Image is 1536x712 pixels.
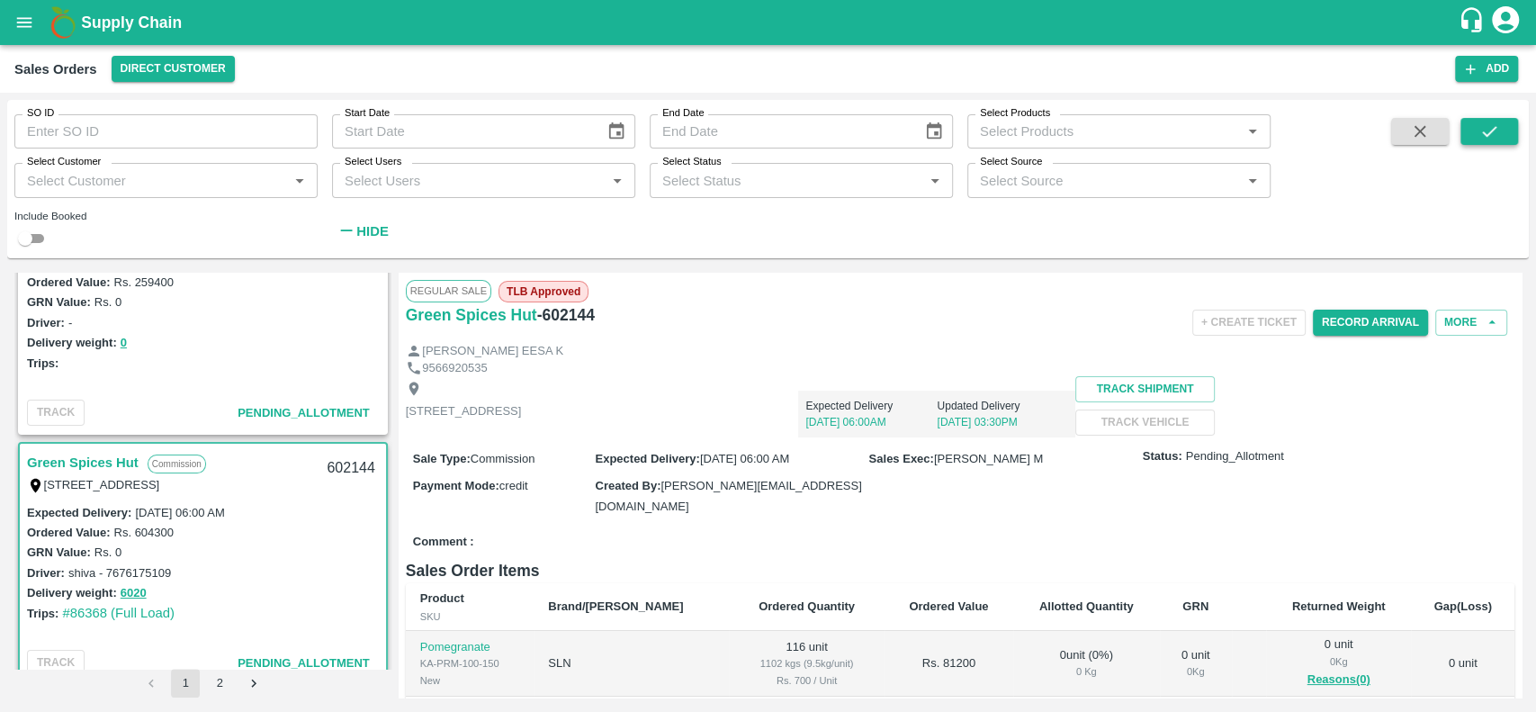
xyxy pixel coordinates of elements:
nav: pagination navigation [134,669,271,698]
button: Select DC [112,56,235,82]
a: Supply Chain [81,10,1458,35]
button: Go to next page [239,669,268,698]
b: Ordered Value [909,599,988,613]
b: Supply Chain [81,14,182,32]
span: Commission [471,452,535,465]
label: Select Products [980,106,1050,121]
label: Sale Type : [413,452,471,465]
div: New [420,672,520,689]
div: KA-PRM-100-150 [420,655,520,671]
input: Enter SO ID [14,114,318,149]
label: Select Customer [27,155,101,169]
label: Payment Mode : [413,479,499,492]
label: Select Users [345,155,401,169]
div: 0 Kg [1280,653,1397,670]
button: Choose date [599,114,633,149]
span: Pending_Allotment [238,406,370,419]
input: End Date [650,114,910,149]
button: Track Shipment [1075,376,1214,402]
a: Green Spices Hut [406,302,537,328]
a: Green Spices Hut [27,451,139,474]
div: 1102 kgs (9.5kg/unit) [743,655,870,671]
label: Rs. 259400 [113,275,174,289]
label: Comment : [413,534,474,551]
button: More [1435,310,1507,336]
p: 9566920535 [422,360,487,377]
div: 0 unit [1280,636,1397,690]
label: Driver: [27,316,65,329]
button: Open [1241,120,1264,143]
p: Pomegranate [420,639,520,656]
input: Start Date [332,114,592,149]
img: logo [45,5,81,41]
label: Status: [1143,448,1182,465]
input: Select Source [973,168,1235,192]
b: GRN [1182,599,1208,613]
span: Regular Sale [406,280,491,302]
span: [PERSON_NAME] M [934,452,1043,465]
div: account of current user [1489,4,1522,41]
div: Include Booked [14,208,318,224]
button: 0 [121,333,127,354]
button: Open [606,169,629,193]
label: GRN Value: [27,295,91,309]
label: Delivery weight: [27,586,117,599]
span: [PERSON_NAME][EMAIL_ADDRESS][DOMAIN_NAME] [595,479,861,512]
label: Created By : [595,479,660,492]
button: Record Arrival [1313,310,1428,336]
input: Select Status [655,168,918,192]
label: Sales Exec : [869,452,934,465]
button: Go to page 2 [205,669,234,698]
div: Rs. 700 / Unit [743,672,870,689]
button: Hide [332,216,393,247]
label: Rs. 0 [94,545,121,559]
div: 0 unit ( 0 %) [1028,647,1145,680]
label: - [68,316,72,329]
button: Open [923,169,947,193]
td: Rs. 81200 [885,631,1013,697]
label: Rs. 604300 [113,526,174,539]
span: TLB Approved [499,281,588,302]
button: Choose date [917,114,951,149]
button: 6020 [121,583,147,604]
label: Driver: [27,566,65,580]
b: Ordered Quantity [759,599,855,613]
div: 0 Kg [1028,663,1145,680]
p: Updated Delivery [937,398,1068,414]
label: GRN Value: [27,545,91,559]
span: [DATE] 06:00 AM [700,452,789,465]
input: Select Customer [20,168,283,192]
b: Gap(Loss) [1434,599,1492,613]
label: Expected Delivery : [595,452,699,465]
p: [DATE] 06:00AM [805,414,937,430]
h6: - 602144 [537,302,595,328]
button: open drawer [4,2,45,43]
p: Expected Delivery [805,398,937,414]
label: End Date [662,106,704,121]
label: SO ID [27,106,54,121]
p: [DATE] 03:30PM [937,414,1068,430]
span: credit [499,479,528,492]
label: [STREET_ADDRESS] [44,478,160,491]
input: Select Products [973,120,1235,143]
label: Ordered Value: [27,526,110,539]
div: 602144 [316,447,385,490]
p: Commission [148,455,206,473]
b: Allotted Quantity [1039,599,1134,613]
td: 116 unit [729,631,885,697]
label: shiva - 7676175109 [68,566,171,580]
span: Pending_Allotment [1186,448,1284,465]
label: Select Status [662,155,722,169]
div: customer-support [1458,6,1489,39]
button: Reasons(0) [1280,670,1397,690]
strong: Hide [356,224,388,239]
button: page 1 [171,669,200,698]
b: Returned Weight [1292,599,1386,613]
div: 0 unit [1174,647,1217,680]
label: Delivery weight: [27,336,117,349]
div: SKU [420,608,520,625]
span: Pending_Allotment [238,656,370,670]
b: Brand/[PERSON_NAME] [548,599,683,613]
button: Open [288,169,311,193]
label: Ordered Value: [27,275,110,289]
